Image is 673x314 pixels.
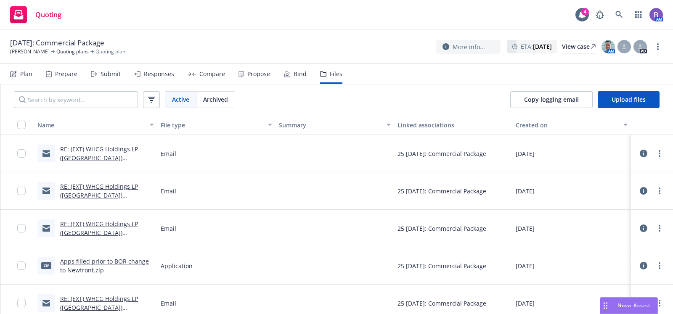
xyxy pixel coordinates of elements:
[617,302,651,309] span: Nova Assist
[654,223,665,233] a: more
[649,8,663,21] img: photo
[294,71,307,77] div: Bind
[654,148,665,158] a: more
[35,11,61,18] span: Quoting
[60,145,148,171] a: RE: (EXT) WHCG Holdings LP ([GEOGRAPHIC_DATA]) #UKA3021741.24 [KNR GNL FIL]
[598,91,660,108] button: Upload files
[562,40,596,53] a: View case
[654,186,665,196] a: more
[516,299,535,308] span: [DATE]
[161,121,263,129] div: File type
[161,224,176,233] span: Email
[161,299,176,308] span: Email
[524,95,579,103] span: Copy logging email
[591,6,608,23] a: Report a Bug
[397,261,486,270] div: 25 [DATE]: Commercial Package
[581,8,589,16] div: 4
[55,71,77,77] div: Prepare
[521,42,552,51] span: ETA :
[330,71,342,77] div: Files
[60,182,148,208] a: RE: (EXT) WHCG Holdings LP ([GEOGRAPHIC_DATA]) #UKA3021741.24 [KNR GNL FIL]
[161,187,176,195] span: Email
[17,261,26,270] input: Toggle Row Selected
[17,121,26,129] input: Select all
[397,187,486,195] div: 25 [DATE]: Commercial Package
[41,262,51,269] span: zip
[34,115,157,135] button: Name
[279,121,382,129] div: Summary
[394,115,513,135] button: Linked associations
[654,261,665,271] a: more
[60,220,148,245] a: RE: (EXT) WHCG Holdings LP ([GEOGRAPHIC_DATA]) #UKA3021741.24 [KNR GNL FIL]
[17,224,26,232] input: Toggle Row Selected
[144,71,174,77] div: Responses
[17,299,26,307] input: Toggle Row Selected
[161,149,176,158] span: Email
[157,115,276,135] button: File type
[247,71,270,77] div: Propose
[203,95,228,104] span: Archived
[516,149,535,158] span: [DATE]
[17,149,26,158] input: Toggle Row Selected
[95,48,125,55] span: Quoting plan
[516,261,535,270] span: [DATE]
[533,42,552,50] strong: [DATE]
[10,48,50,55] a: [PERSON_NAME]
[397,224,486,233] div: 25 [DATE]: Commercial Package
[20,71,32,77] div: Plan
[17,187,26,195] input: Toggle Row Selected
[14,91,138,108] input: Search by keyword...
[276,115,394,135] button: Summary
[512,115,631,135] button: Created on
[630,6,647,23] a: Switch app
[56,48,89,55] a: Quoting plans
[7,3,65,26] a: Quoting
[600,297,658,314] button: Nova Assist
[516,121,618,129] div: Created on
[397,149,486,158] div: 25 [DATE]: Commercial Package
[453,42,485,51] span: More info...
[510,91,593,108] button: Copy logging email
[436,40,501,54] button: More info...
[101,71,121,77] div: Submit
[10,38,104,48] span: [DATE]: Commercial Package
[601,40,615,53] img: photo
[397,299,486,308] div: 25 [DATE]: Commercial Package
[516,224,535,233] span: [DATE]
[172,95,189,104] span: Active
[612,95,646,103] span: Upload files
[199,71,225,77] div: Compare
[37,121,145,129] div: Name
[653,42,663,52] a: more
[516,187,535,195] span: [DATE]
[60,257,149,274] a: Apps filled prior to BOR change to Newfront.zip
[161,261,193,270] span: Application
[397,121,509,129] div: Linked associations
[611,6,628,23] a: Search
[600,298,611,314] div: Drag to move
[654,298,665,308] a: more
